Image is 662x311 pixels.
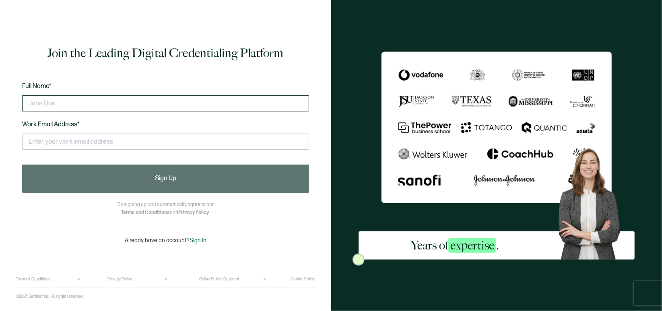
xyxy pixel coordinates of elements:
[291,277,315,282] a: Cookie Policy
[121,210,170,216] a: Terms and Conditions
[47,45,283,61] h1: Join the Leading Digital Credentialing Platform
[16,277,50,282] a: Terms & Conditions
[353,253,365,266] img: Sertifier Signup
[199,277,239,282] a: Online Selling Contract
[16,294,85,299] p: ©2025 Sertifier Inc.. All rights reserved.
[190,237,206,244] span: Sign In
[155,175,176,182] span: Sign Up
[22,121,80,128] span: Work Email Address*
[448,238,496,253] span: expertise
[382,51,612,203] img: Sertifier Signup - Years of <span class="strong-h">expertise</span>.
[411,237,499,253] h2: Years of .
[118,201,214,217] p: By signing up, you automatically agree to our and .
[22,134,309,150] input: Enter your work email address
[178,210,209,216] a: Privacy Policy
[108,277,132,282] a: Privacy Policy
[22,82,52,90] span: Full Name*
[22,165,309,193] button: Sign Up
[552,143,635,260] img: Sertifier Signup - Years of <span class="strong-h">expertise</span>. Hero
[125,237,206,244] p: Already have an account?
[22,95,309,111] input: Jane Doe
